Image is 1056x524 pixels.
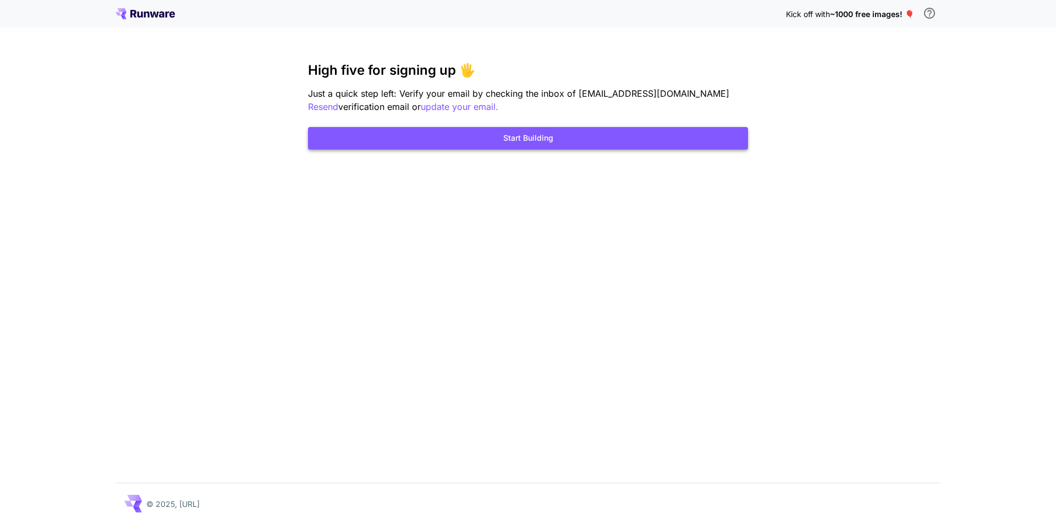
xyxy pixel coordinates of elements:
h3: High five for signing up 🖐️ [308,63,748,78]
button: update your email. [421,100,498,114]
span: Just a quick step left: Verify your email by checking the inbox of [EMAIL_ADDRESS][DOMAIN_NAME] [308,88,729,99]
p: © 2025, [URL] [146,498,200,510]
button: Resend [308,100,338,114]
button: Start Building [308,127,748,150]
span: ~1000 free images! 🎈 [830,9,914,19]
button: In order to qualify for free credit, you need to sign up with a business email address and click ... [919,2,941,24]
span: verification email or [338,101,421,112]
span: Kick off with [786,9,830,19]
